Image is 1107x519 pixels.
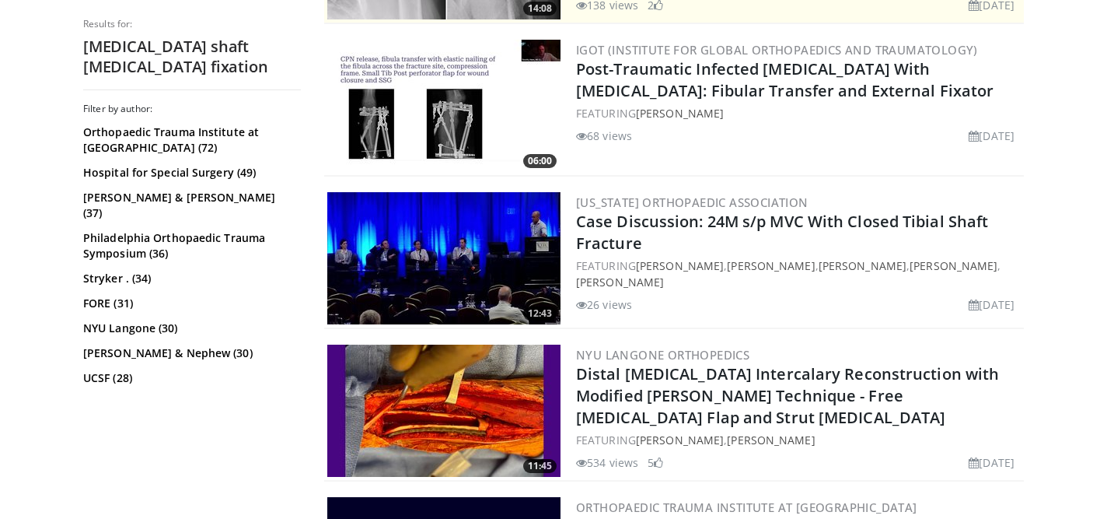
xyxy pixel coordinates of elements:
[576,347,749,363] a: NYU Langone Orthopedics
[83,37,301,77] h2: [MEDICAL_DATA] shaft [MEDICAL_DATA] fixation
[83,18,301,30] p: Results for:
[327,345,560,477] a: 11:45
[910,258,997,273] a: [PERSON_NAME]
[327,40,560,172] a: 06:00
[83,230,297,261] a: Philadelphia Orthopaedic Trauma Symposium (36)
[523,2,557,16] span: 14:08
[636,433,724,447] a: [PERSON_NAME]
[648,454,663,471] li: 5
[727,258,815,273] a: [PERSON_NAME]
[327,192,560,324] img: 424a9d83-9749-454e-9c4f-8b92b09fc12d.300x170_q85_crop-smart_upscale.jpg
[523,307,557,321] span: 12:43
[83,271,297,286] a: Stryker . (34)
[576,275,664,289] a: [PERSON_NAME]
[327,192,560,324] a: 12:43
[83,165,297,181] a: Hospital for Special Surgery (49)
[83,103,301,115] h3: Filter by author:
[576,432,1021,448] div: FEATURING ,
[576,258,1021,290] div: FEATURING , , , ,
[636,106,724,121] a: [PERSON_NAME]
[576,211,988,254] a: Case Discussion: 24M s/p MVC With Closed Tibial Shaft Fracture
[576,58,994,101] a: Post-Traumatic Infected [MEDICAL_DATA] With [MEDICAL_DATA]: Fibular Transfer and External Fixator
[576,42,978,58] a: IGOT (Institute for Global Orthopaedics and Traumatology)
[83,321,297,336] a: NYU Langone (30)
[327,345,560,477] img: 0f35fb88-408a-446b-9619-a7bf86a3b261.jpg.300x170_q85_crop-smart_upscale.jpg
[576,195,808,210] a: [US_STATE] Orthopaedic Association
[969,454,1014,471] li: [DATE]
[727,433,815,447] a: [PERSON_NAME]
[327,40,560,172] img: a47aa2c9-d6ac-4f8d-92b3-a35a58e887d5.300x170_q85_crop-smart_upscale.jpg
[636,258,724,273] a: [PERSON_NAME]
[523,459,557,473] span: 11:45
[83,370,297,386] a: UCSF (28)
[576,105,1021,121] div: FEATURING
[576,500,917,515] a: Orthopaedic Trauma Institute at [GEOGRAPHIC_DATA]
[83,190,297,221] a: [PERSON_NAME] & [PERSON_NAME] (37)
[576,454,638,471] li: 534 views
[576,128,632,144] li: 68 views
[819,258,906,273] a: [PERSON_NAME]
[83,296,297,311] a: FORE (31)
[523,154,557,168] span: 06:00
[576,363,999,428] a: Distal [MEDICAL_DATA] Intercalary Reconstruction with Modified [PERSON_NAME] Technique - Free [ME...
[576,296,632,313] li: 26 views
[83,124,297,156] a: Orthopaedic Trauma Institute at [GEOGRAPHIC_DATA] (72)
[969,128,1014,144] li: [DATE]
[969,296,1014,313] li: [DATE]
[83,345,297,361] a: [PERSON_NAME] & Nephew (30)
